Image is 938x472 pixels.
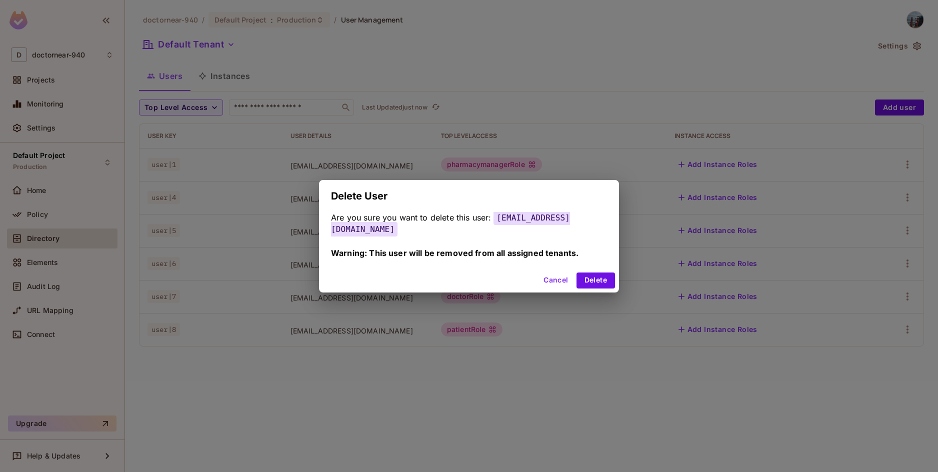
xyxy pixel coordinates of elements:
[331,212,491,222] span: Are you sure you want to delete this user:
[319,180,619,212] h2: Delete User
[331,210,570,236] span: [EMAIL_ADDRESS][DOMAIN_NAME]
[331,248,578,258] span: Warning: This user will be removed from all assigned tenants.
[576,272,615,288] button: Delete
[539,272,572,288] button: Cancel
